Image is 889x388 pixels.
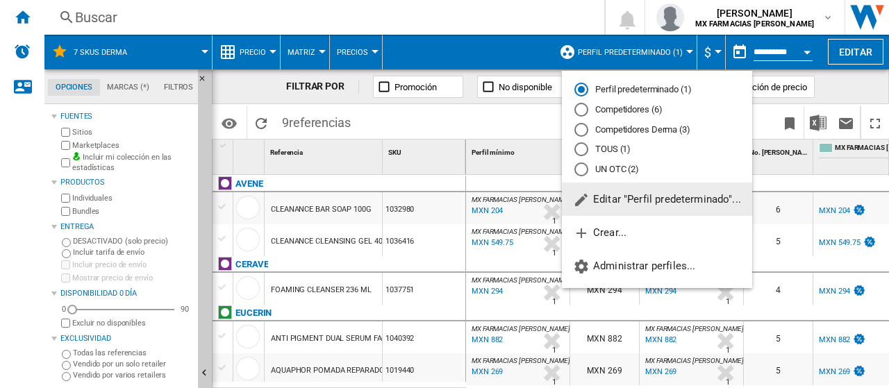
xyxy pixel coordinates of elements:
md-radio-button: Competidores Derma (3) [574,123,740,136]
span: Crear... [573,226,626,239]
span: Editar "Perfil predeterminado"... [573,193,741,205]
md-radio-button: TOUS (1) [574,143,740,156]
md-radio-button: UN OTC (2) [574,163,740,176]
md-radio-button: Competidores (6) [574,103,740,117]
md-radio-button: Perfil predeterminado (1) [574,83,740,96]
span: Administrar perfiles... [573,260,695,272]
